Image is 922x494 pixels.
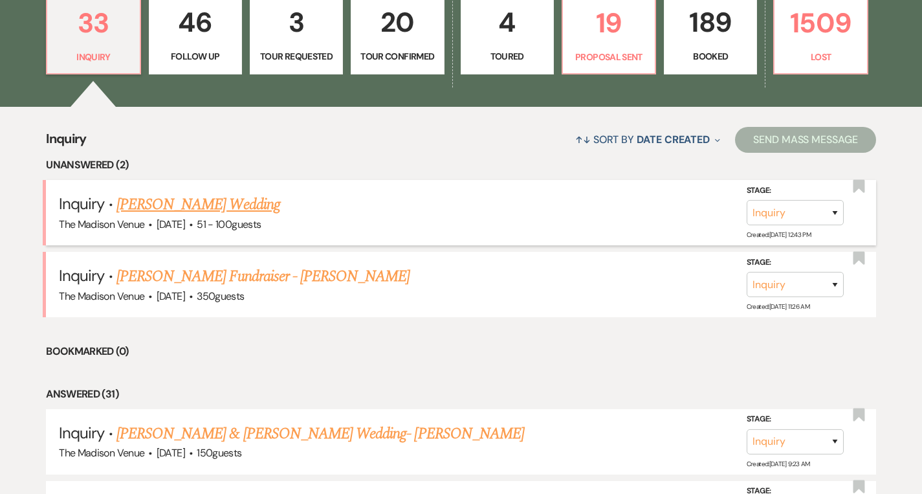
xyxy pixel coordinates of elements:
[46,386,876,403] li: Answered (31)
[157,49,234,63] p: Follow Up
[46,157,876,174] li: Unanswered (2)
[359,49,435,63] p: Tour Confirmed
[571,50,647,64] p: Proposal Sent
[672,49,749,63] p: Booked
[747,256,844,270] label: Stage:
[782,50,859,64] p: Lost
[197,218,261,231] span: 51 - 100 guests
[46,343,876,360] li: Bookmarked (0)
[747,412,844,427] label: Stage:
[571,1,647,45] p: 19
[469,1,545,44] p: 4
[55,1,131,45] p: 33
[59,289,144,303] span: The Madison Venue
[116,193,280,216] a: [PERSON_NAME] Wedding
[116,422,524,445] a: [PERSON_NAME] & [PERSON_NAME] Wedding- [PERSON_NAME]
[672,1,749,44] p: 189
[197,446,241,460] span: 150 guests
[59,218,144,231] span: The Madison Venue
[735,127,876,153] button: Send Mass Message
[55,50,131,64] p: Inquiry
[157,1,234,44] p: 46
[116,265,410,288] a: [PERSON_NAME] Fundraiser - [PERSON_NAME]
[59,423,104,443] span: Inquiry
[258,49,335,63] p: Tour Requested
[157,289,185,303] span: [DATE]
[46,129,87,157] span: Inquiry
[59,446,144,460] span: The Madison Venue
[258,1,335,44] p: 3
[747,230,811,239] span: Created: [DATE] 12:43 PM
[359,1,435,44] p: 20
[157,218,185,231] span: [DATE]
[197,289,244,303] span: 350 guests
[59,265,104,286] span: Inquiry
[59,194,104,214] span: Inquiry
[469,49,545,63] p: Toured
[782,1,859,45] p: 1509
[747,184,844,198] label: Stage:
[747,302,809,311] span: Created: [DATE] 11:26 AM
[157,446,185,460] span: [DATE]
[747,460,810,468] span: Created: [DATE] 9:23 AM
[570,122,725,157] button: Sort By Date Created
[637,133,710,146] span: Date Created
[575,133,591,146] span: ↑↓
